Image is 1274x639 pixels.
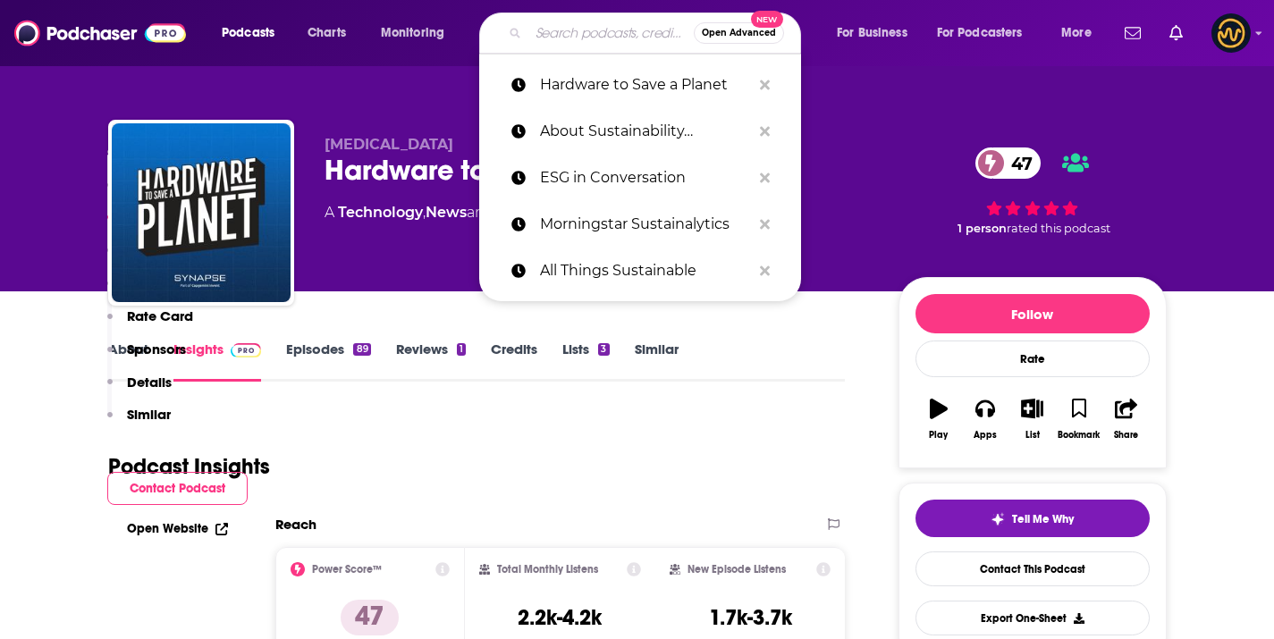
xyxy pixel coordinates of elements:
button: Bookmark [1056,387,1102,451]
button: open menu [1049,19,1114,47]
a: Open Website [127,521,228,536]
a: Reviews1 [396,341,466,382]
button: Details [107,374,172,407]
button: tell me why sparkleTell Me Why [915,500,1150,537]
a: 47 [975,147,1042,179]
p: 47 [341,600,399,635]
div: Apps [974,430,997,441]
div: Play [929,430,948,441]
span: For Business [837,21,907,46]
div: 47 1 personrated this podcast [899,136,1167,247]
button: Open AdvancedNew [694,22,784,44]
a: All Things Sustainable [479,248,801,294]
div: Search podcasts, credits, & more... [496,13,818,54]
button: Follow [915,294,1150,333]
div: 1 [457,343,466,356]
button: open menu [368,19,468,47]
span: Charts [308,21,346,46]
h2: New Episode Listens [688,563,786,576]
a: Episodes89 [286,341,370,382]
input: Search podcasts, credits, & more... [528,19,694,47]
a: Contact This Podcast [915,551,1150,586]
div: Rate [915,341,1150,377]
span: and [467,204,494,221]
p: Similar [127,406,171,423]
a: Credits [491,341,537,382]
span: [MEDICAL_DATA] [325,136,453,153]
button: Contact Podcast [107,472,248,505]
p: Sponsors [127,341,186,357]
span: Podcasts [222,21,274,46]
div: Share [1114,430,1138,441]
h3: 1.7k-3.7k [709,604,792,631]
img: Podchaser - Follow, Share and Rate Podcasts [14,16,186,50]
h2: Reach [275,516,316,533]
a: Similar [635,341,679,382]
img: Hardware to Save a Planet [112,123,291,302]
a: Hardware to Save a Planet [479,62,801,108]
p: About Sustainability… [540,108,751,155]
button: Play [915,387,962,451]
a: Lists3 [562,341,609,382]
span: Open Advanced [702,29,776,38]
a: Show notifications dropdown [1162,18,1190,48]
div: A podcast [325,202,631,223]
button: Share [1102,387,1149,451]
h3: 2.2k-4.2k [518,604,602,631]
button: open menu [824,19,930,47]
span: rated this podcast [1007,222,1110,235]
img: tell me why sparkle [991,512,1005,526]
p: Hardware to Save a Planet [540,62,751,108]
span: More [1061,21,1092,46]
span: Logged in as LowerStreet [1211,13,1251,53]
p: Details [127,374,172,391]
button: Export One-Sheet [915,601,1150,635]
button: List [1008,387,1055,451]
a: ESG in Conversation [479,155,801,201]
span: Monitoring [381,21,444,46]
h2: Total Monthly Listens [497,563,598,576]
span: , [423,204,426,221]
button: open menu [925,19,1049,47]
span: New [751,11,783,28]
a: Technology [338,204,423,221]
div: 3 [598,343,609,356]
img: User Profile [1211,13,1251,53]
a: Charts [296,19,357,47]
div: 89 [353,343,370,356]
a: News [426,204,467,221]
span: 1 person [958,222,1007,235]
button: Similar [107,406,171,439]
a: Morningstar Sustainalytics [479,201,801,248]
button: Apps [962,387,1008,451]
div: List [1025,430,1040,441]
div: Bookmark [1058,430,1100,441]
a: Show notifications dropdown [1118,18,1148,48]
h2: Power Score™ [312,563,382,576]
button: open menu [209,19,298,47]
p: All Things Sustainable [540,248,751,294]
p: ESG in Conversation [540,155,751,201]
span: Tell Me Why [1012,512,1074,526]
a: About Sustainability… [479,108,801,155]
button: Show profile menu [1211,13,1251,53]
p: Morningstar Sustainalytics [540,201,751,248]
span: 47 [993,147,1042,179]
button: Sponsors [107,341,186,374]
span: For Podcasters [937,21,1023,46]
